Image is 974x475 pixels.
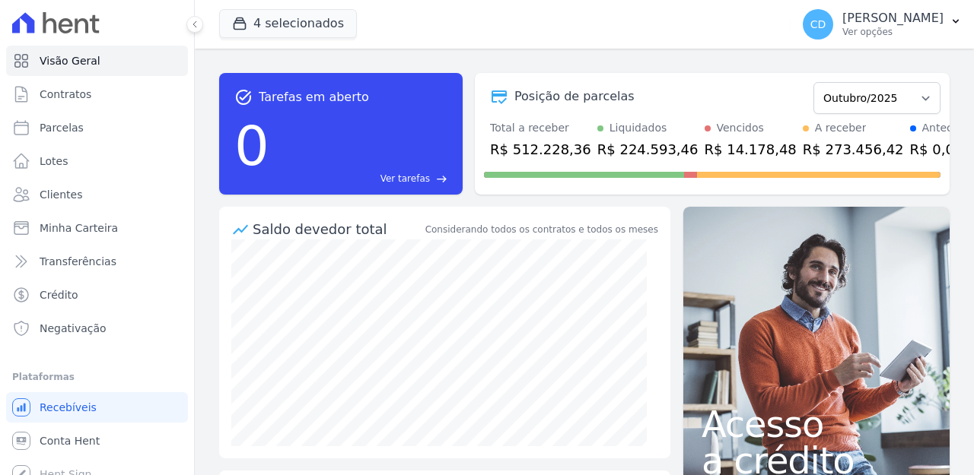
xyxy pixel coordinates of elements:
[259,88,369,106] span: Tarefas em aberto
[40,154,68,169] span: Lotes
[234,106,269,185] div: 0
[40,254,116,269] span: Transferências
[842,26,944,38] p: Ver opções
[705,139,797,160] div: R$ 14.178,48
[40,220,118,236] span: Minha Carteira
[6,246,188,277] a: Transferências
[253,219,422,239] div: Saldo devedor total
[40,187,82,202] span: Clientes
[234,88,253,106] span: task_alt
[40,321,107,336] span: Negativação
[6,313,188,344] a: Negativação
[6,46,188,76] a: Visão Geral
[6,179,188,210] a: Clientes
[815,120,867,136] div: A receber
[6,112,188,143] a: Parcelas
[40,433,100,448] span: Conta Hent
[842,11,944,26] p: [PERSON_NAME]
[490,139,591,160] div: R$ 512.228,36
[275,172,447,185] a: Ver tarefas east
[436,173,447,185] span: east
[6,79,188,109] a: Contratos
[702,406,931,442] span: Acesso
[40,120,84,135] span: Parcelas
[490,120,591,136] div: Total a receber
[6,146,188,176] a: Lotes
[40,53,100,68] span: Visão Geral
[12,368,182,386] div: Plataformas
[40,87,91,102] span: Contratos
[6,426,188,456] a: Conta Hent
[610,120,667,136] div: Liquidados
[810,19,826,30] span: CD
[6,392,188,423] a: Recebíveis
[791,3,974,46] button: CD [PERSON_NAME] Ver opções
[803,139,904,160] div: R$ 273.456,42
[717,120,764,136] div: Vencidos
[380,172,430,185] span: Ver tarefas
[425,223,658,236] div: Considerando todos os contratos e todos os meses
[6,280,188,310] a: Crédito
[597,139,699,160] div: R$ 224.593,46
[40,400,97,415] span: Recebíveis
[6,213,188,243] a: Minha Carteira
[514,87,635,106] div: Posição de parcelas
[40,287,78,302] span: Crédito
[219,9,357,38] button: 4 selecionados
